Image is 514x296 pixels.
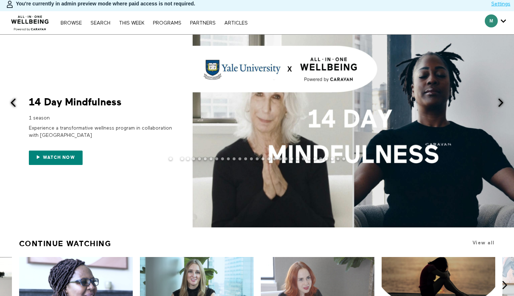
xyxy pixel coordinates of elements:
nav: Primary [57,19,251,26]
a: View all [473,240,495,245]
a: PARTNERS [186,21,219,26]
a: Search [87,21,114,26]
a: Continue Watching [19,236,111,251]
a: Settings [491,0,510,8]
a: PROGRAMS [149,21,185,26]
img: CARAVAN [8,10,52,32]
div: Secondary [479,11,511,34]
a: ARTICLES [221,21,251,26]
a: THIS WEEK [115,21,148,26]
a: Browse [57,21,85,26]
